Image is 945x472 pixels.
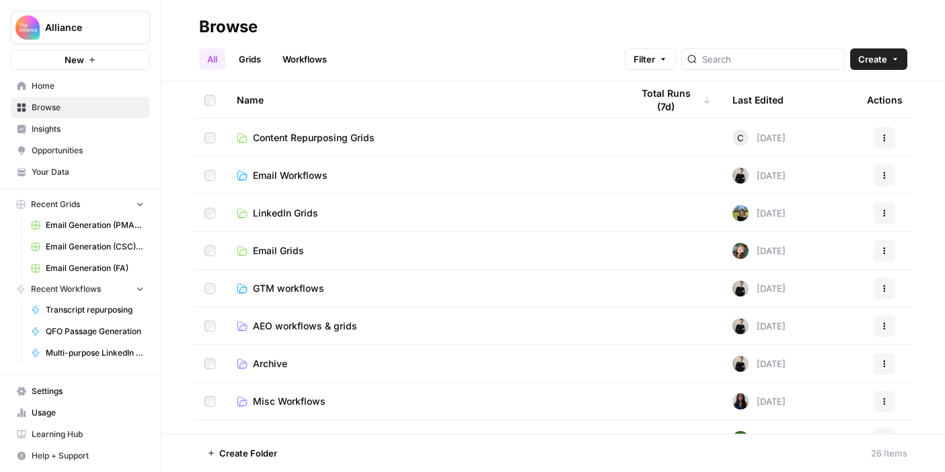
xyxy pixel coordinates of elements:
span: Opportunities [32,145,144,157]
div: [DATE] [732,130,786,146]
div: [DATE] [732,280,786,297]
a: Insights [11,118,150,140]
div: [DATE] [732,318,786,334]
div: [DATE] [732,167,786,184]
div: 26 Items [871,446,907,460]
img: d65nc20463hou62czyfowuui0u3g [732,431,749,447]
span: Email Generation (FA) [46,262,144,274]
a: Misc Workflows [237,395,610,408]
span: Email Grids [253,244,304,258]
button: Create [850,48,907,70]
a: Transcript repurposing [25,299,150,321]
span: New [65,53,84,67]
a: Content Repurposing Grids [237,131,610,145]
button: Create Folder [199,442,285,464]
div: [DATE] [732,205,786,221]
input: Search [702,52,839,66]
span: Settings [32,385,144,397]
span: Your Data [32,166,144,178]
div: Actions [867,81,903,118]
div: Last Edited [732,81,784,118]
a: Workflows [274,48,335,70]
span: Email Generation (CSC) - old do not use [46,241,144,253]
span: Misc Workflows [253,395,326,408]
div: [DATE] [732,393,786,409]
a: Content Refresh [237,432,610,446]
img: auytl9ei5tcnqodk4shm8exxpdku [732,243,749,259]
div: Name [237,81,610,118]
button: New [11,50,150,70]
a: AEO workflows & grids [237,319,610,333]
span: Usage [32,407,144,419]
img: Alliance Logo [15,15,40,40]
span: Multi-purpose LinkedIn Workflow [46,347,144,359]
button: Workspace: Alliance [11,11,150,44]
img: rox323kbkgutb4wcij4krxobkpon [732,393,749,409]
div: [DATE] [732,243,786,259]
span: Recent Grids [31,198,80,210]
a: Multi-purpose LinkedIn Workflow [25,342,150,364]
span: Home [32,80,144,92]
img: rzyuksnmva7rad5cmpd7k6b2ndco [732,318,749,334]
span: Insights [32,123,144,135]
a: Grids [231,48,269,70]
span: Email Generation (PMA) - OLD [46,219,144,231]
span: QFO Passage Generation [46,325,144,338]
div: [DATE] [732,356,786,372]
span: Archive [253,357,287,370]
span: Alliance [45,21,126,34]
div: Total Runs (7d) [632,81,711,118]
span: Create Folder [219,446,277,460]
div: Browse [199,16,258,38]
a: Opportunities [11,140,150,161]
img: rzyuksnmva7rad5cmpd7k6b2ndco [732,280,749,297]
span: Browse [32,102,144,114]
a: Browse [11,97,150,118]
img: rzyuksnmva7rad5cmpd7k6b2ndco [732,167,749,184]
span: Learning Hub [32,428,144,440]
span: LinkedIn Grids [253,206,318,220]
button: Filter [625,48,676,70]
a: Usage [11,402,150,424]
a: Email Generation (CSC) - old do not use [25,236,150,258]
span: GTM workflows [253,282,324,295]
button: Recent Grids [11,194,150,214]
span: C [737,131,744,145]
span: Email Workflows [253,169,328,182]
a: Learning Hub [11,424,150,445]
a: Email Generation (PMA) - OLD [25,214,150,236]
div: [DATE] [732,431,786,447]
a: Settings [11,381,150,402]
span: Recent Workflows [31,283,101,295]
button: Help + Support [11,445,150,467]
span: Create [858,52,887,66]
span: Content Repurposing Grids [253,131,375,145]
a: LinkedIn Grids [237,206,610,220]
a: Email Grids [237,244,610,258]
span: Filter [634,52,655,66]
img: wlj6vlcgatc3c90j12jmpqq88vn8 [732,205,749,221]
a: GTM workflows [237,282,610,295]
a: All [199,48,225,70]
span: Help + Support [32,450,144,462]
img: rzyuksnmva7rad5cmpd7k6b2ndco [732,356,749,372]
button: Recent Workflows [11,279,150,299]
span: AEO workflows & grids [253,319,357,333]
a: Home [11,75,150,97]
a: Archive [237,357,610,370]
span: Content Refresh [253,432,325,446]
span: Transcript repurposing [46,304,144,316]
a: QFO Passage Generation [25,321,150,342]
a: Email Generation (FA) [25,258,150,279]
a: Your Data [11,161,150,183]
a: Email Workflows [237,169,610,182]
